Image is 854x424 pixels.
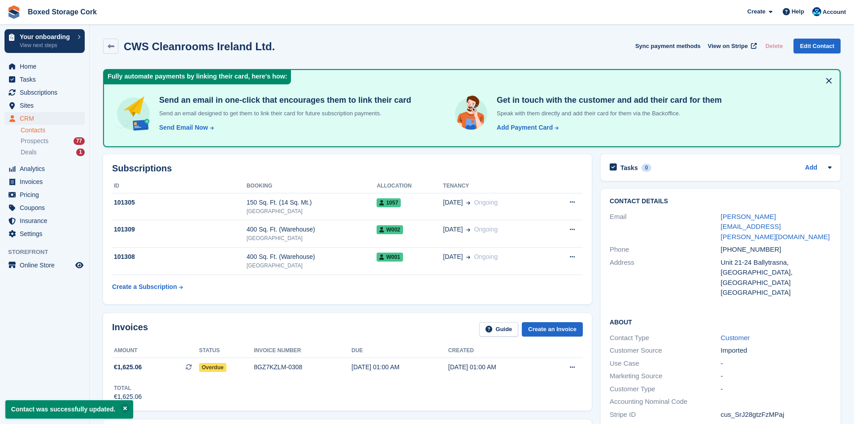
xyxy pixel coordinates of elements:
div: 1 [76,149,85,156]
a: Contacts [21,126,85,135]
span: Ongoing [474,253,498,260]
div: Unit 21-24 Ballytrasna, [GEOGRAPHIC_DATA], [721,258,832,278]
th: ID [112,179,247,193]
span: [DATE] [443,198,463,207]
button: Delete [762,39,786,53]
a: menu [4,60,85,73]
div: - [721,371,832,381]
a: menu [4,201,85,214]
p: View next steps [20,41,73,49]
a: Deals 1 [21,148,85,157]
a: View on Stripe [704,39,759,53]
span: Coupons [20,201,74,214]
div: 400 Sq. Ft. (Warehouse) [247,225,377,234]
a: Add Payment Card [493,123,559,132]
h2: Subscriptions [112,163,583,174]
span: Settings [20,227,74,240]
th: Allocation [377,179,443,193]
span: €1,625.06 [114,363,142,372]
div: €1,625.06 [114,392,142,402]
th: Amount [112,344,199,358]
span: Analytics [20,162,74,175]
a: Prospects 77 [21,136,85,146]
div: 101308 [112,252,247,262]
a: menu [4,73,85,86]
div: 400 Sq. Ft. (Warehouse) [247,252,377,262]
span: Help [792,7,804,16]
div: [GEOGRAPHIC_DATA] [247,234,377,242]
a: Customer [721,334,750,341]
a: menu [4,175,85,188]
a: Create an Invoice [522,322,583,337]
img: Vincent [812,7,821,16]
div: [GEOGRAPHIC_DATA] [721,278,832,288]
a: menu [4,162,85,175]
a: menu [4,99,85,112]
div: [GEOGRAPHIC_DATA] [247,262,377,270]
div: Marketing Source [610,371,720,381]
div: 101305 [112,198,247,207]
span: Deals [21,148,37,157]
th: Tenancy [443,179,547,193]
div: [GEOGRAPHIC_DATA] [247,207,377,215]
a: Your onboarding View next steps [4,29,85,53]
span: Sites [20,99,74,112]
div: Create a Subscription [112,282,177,292]
div: - [721,358,832,369]
p: Send an email designed to get them to link their card for future subscription payments. [156,109,411,118]
a: Add [805,163,817,173]
span: Prospects [21,137,48,145]
h2: Invoices [112,322,148,337]
span: Storefront [8,248,89,257]
div: 0 [642,164,652,172]
div: cus_SrJ28gtzFzMPaj [721,410,832,420]
a: menu [4,227,85,240]
div: Fully automate payments by linking their card, here's how: [104,70,291,84]
div: Imported [721,345,832,356]
th: Booking [247,179,377,193]
div: [DATE] 01:00 AM [448,363,545,372]
th: Status [199,344,254,358]
div: Send Email Now [159,123,208,132]
div: 8GZ7KZLM-0308 [254,363,351,372]
span: Pricing [20,188,74,201]
div: Contact Type [610,333,720,343]
h2: Contact Details [610,198,832,205]
a: Preview store [74,260,85,271]
a: Create a Subscription [112,279,183,295]
span: [DATE] [443,252,463,262]
span: Ongoing [474,226,498,233]
div: 150 Sq. Ft. (14 Sq. Mt.) [247,198,377,207]
th: Created [448,344,545,358]
span: Overdue [199,363,226,372]
a: Edit Contact [793,39,841,53]
div: Email [610,212,720,242]
div: [DATE] 01:00 AM [351,363,448,372]
div: - [721,384,832,394]
span: Ongoing [474,199,498,206]
div: 77 [74,137,85,145]
span: Insurance [20,214,74,227]
a: Boxed Storage Cork [24,4,100,19]
a: [PERSON_NAME][EMAIL_ADDRESS][PERSON_NAME][DOMAIN_NAME] [721,213,830,240]
h4: Get in touch with the customer and add their card for them [493,95,722,105]
div: [GEOGRAPHIC_DATA] [721,288,832,298]
div: Add Payment Card [497,123,553,132]
p: Contact was successfully updated. [5,400,133,419]
span: Account [823,8,846,17]
span: Home [20,60,74,73]
h2: About [610,317,832,326]
span: [DATE] [443,225,463,234]
span: Online Store [20,259,74,271]
a: menu [4,259,85,271]
span: View on Stripe [708,42,748,51]
a: Guide [479,322,519,337]
span: W001 [377,253,403,262]
div: 101309 [112,225,247,234]
span: Invoices [20,175,74,188]
p: Your onboarding [20,34,73,40]
div: Phone [610,245,720,255]
div: Stripe ID [610,410,720,420]
div: Accounting Nominal Code [610,397,720,407]
p: Speak with them directly and add their card for them via the Backoffice. [493,109,722,118]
